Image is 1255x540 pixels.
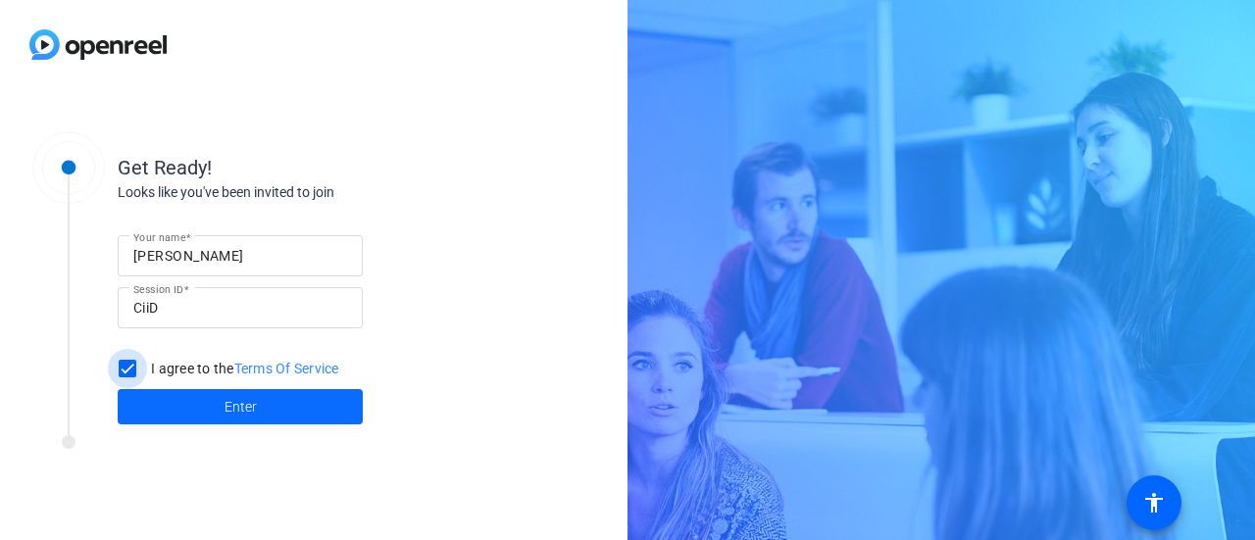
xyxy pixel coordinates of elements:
label: I agree to the [147,359,339,378]
div: Get Ready! [118,153,510,182]
button: Enter [118,389,363,424]
a: Terms Of Service [234,361,339,376]
mat-label: Your name [133,231,185,243]
mat-icon: accessibility [1142,491,1166,515]
span: Enter [225,397,257,417]
div: Looks like you've been invited to join [118,182,510,203]
mat-label: Session ID [133,283,183,295]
